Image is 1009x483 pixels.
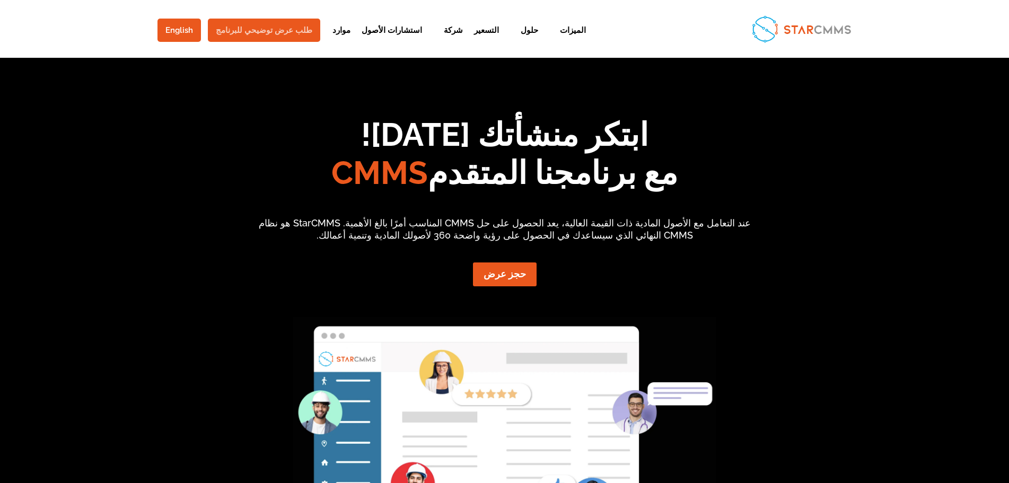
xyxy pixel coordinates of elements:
[362,27,422,52] a: استشارات الأصول
[208,19,320,42] a: طلب عرض توضيحي للبرنامج
[474,27,499,52] a: التسعير
[549,27,586,52] a: الميزات
[832,368,1009,483] div: أداة الدردشة
[322,27,350,52] a: موارد
[433,27,463,52] a: شركة
[153,116,857,197] h1: ابتكر منشأتك [DATE]! مع برنامجنا المتقدم
[473,262,537,286] a: حجز عرض
[510,27,538,52] a: حلول
[832,368,1009,483] iframe: Chat Widget
[748,11,855,46] img: StarCMMS
[157,19,201,42] a: English
[331,154,428,191] span: CMMS
[258,217,751,242] p: عند التعامل مع الأصول المادية ذات القيمة العالية، يعد الحصول على حل CMMS المناسب أمرًا بالغ الأهم...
